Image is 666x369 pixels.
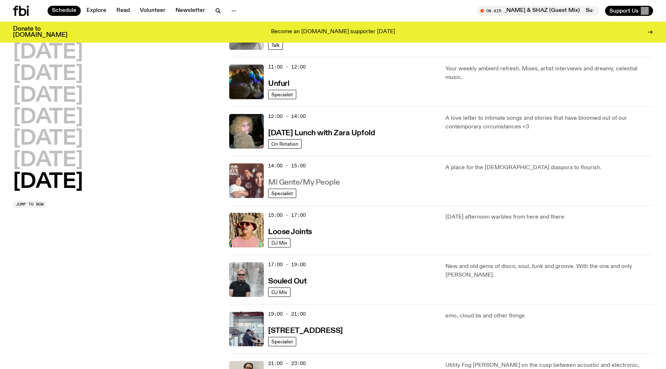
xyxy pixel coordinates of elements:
[268,278,307,285] h3: Souled Out
[268,326,343,335] a: [STREET_ADDRESS]
[268,179,339,186] h3: Mi Gente/My People
[13,43,83,63] button: [DATE]
[268,139,302,149] a: On Rotation
[605,6,653,16] button: Support Us
[13,129,83,149] button: [DATE]
[16,202,44,206] span: Jump to now
[268,276,307,285] a: Souled Out
[112,6,134,16] a: Read
[477,6,599,16] button: On AirSunsets with Nazty Gurl ft. [PERSON_NAME] & SHAZ (Guest Mix)Sunsets with Nazty Gurl ft. [PE...
[268,337,296,346] a: Specialist
[229,114,264,149] img: A digital camera photo of Zara looking to her right at the camera, smiling. She is wearing a ligh...
[268,113,306,120] span: 12:00 - 14:00
[268,177,339,186] a: Mi Gente/My People
[48,6,81,16] a: Schedule
[268,227,312,236] a: Loose Joints
[268,327,343,335] h3: [STREET_ADDRESS]
[13,86,83,106] button: [DATE]
[271,190,293,196] span: Specialist
[229,262,264,297] img: Stephen looks directly at the camera, wearing a black tee, black sunglasses and headphones around...
[268,311,306,317] span: 19:00 - 21:00
[445,114,653,131] p: A love letter to intimate songs and stories that have bloomed out of our contemporary circumstanc...
[268,79,289,88] a: Unfurl
[609,8,639,14] span: Support Us
[268,80,289,88] h3: Unfurl
[268,261,306,268] span: 17:00 - 19:00
[445,65,653,82] p: Your weekly ambient refresh. Mixes, artist interviews and dreamy, celestial music.
[13,172,83,192] button: [DATE]
[13,201,46,208] button: Jump to now
[268,128,375,137] a: [DATE] Lunch with Zara Upfold
[268,189,296,198] a: Specialist
[271,339,293,344] span: Specialist
[445,312,653,320] p: emo, cloud bs and other things
[445,213,653,221] p: [DATE] afternoon warbles from here and there
[268,63,306,70] span: 11:00 - 12:00
[268,90,296,99] a: Specialist
[229,312,264,346] img: Pat sits at a dining table with his profile facing the camera. Rhea sits to his left facing the c...
[82,6,111,16] a: Explore
[445,262,653,280] p: New and old gems of disco, soul, funk and groove. With the one and only [PERSON_NAME].
[268,287,290,297] a: DJ Mix
[271,289,287,295] span: DJ Mix
[271,141,298,146] span: On Rotation
[271,92,293,97] span: Specialist
[268,212,306,219] span: 15:00 - 17:00
[268,129,375,137] h3: [DATE] Lunch with Zara Upfold
[229,65,264,99] img: A piece of fabric is pierced by sewing pins with different coloured heads, a rainbow light is cas...
[268,228,312,236] h3: Loose Joints
[445,163,653,172] p: A place for the [DEMOGRAPHIC_DATA] diaspora to flourish.
[268,162,306,169] span: 14:00 - 15:00
[268,238,290,247] a: DJ Mix
[13,26,67,38] h3: Donate to [DOMAIN_NAME]
[271,240,287,245] span: DJ Mix
[13,150,83,171] button: [DATE]
[229,213,264,247] img: Tyson stands in front of a paperbark tree wearing orange sunglasses, a suede bucket hat and a pin...
[13,64,83,84] button: [DATE]
[136,6,170,16] a: Volunteer
[271,29,395,35] p: Become an [DOMAIN_NAME] supporter [DATE]
[171,6,209,16] a: Newsletter
[268,40,283,50] a: Talk
[271,42,280,48] span: Talk
[268,360,306,367] span: 21:00 - 23:00
[13,107,83,128] button: [DATE]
